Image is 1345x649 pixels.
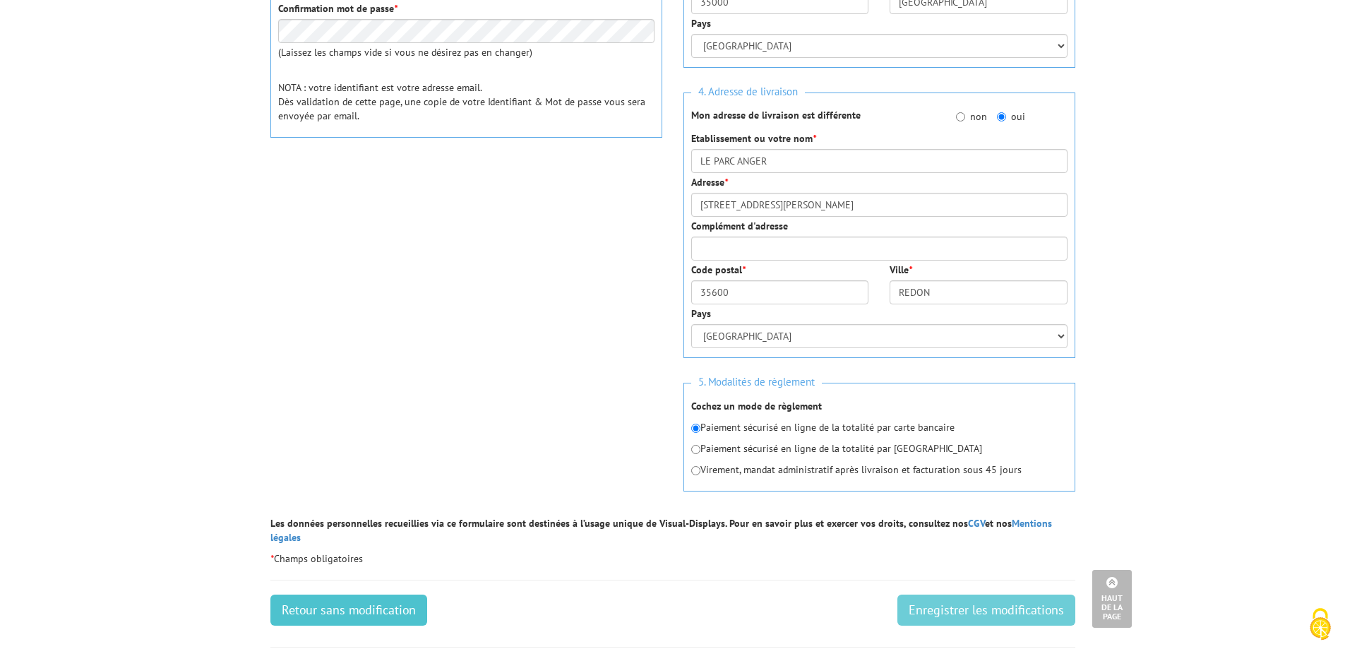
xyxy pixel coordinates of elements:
p: Virement, mandat administratif après livraison et facturation sous 45 jours [691,463,1068,477]
a: Haut de la page [1092,570,1132,628]
label: non [956,109,987,124]
p: Paiement sécurisé en ligne de la totalité par [GEOGRAPHIC_DATA] [691,441,1068,456]
input: Enregistrer les modifications [897,595,1075,626]
label: Code postal [691,263,746,277]
p: (Laissez les champs vide si vous ne désirez pas en changer) [278,45,654,59]
p: NOTA : votre identifiant est votre adresse email. Dès validation de cette page, une copie de votr... [278,81,654,123]
label: Complément d'adresse [691,219,788,233]
a: Mentions légales [270,517,1052,544]
label: Adresse [691,175,728,189]
input: oui [997,112,1006,121]
iframe: reCAPTCHA [270,162,485,218]
label: Pays [691,306,711,321]
p: Champs obligatoires [270,552,1075,566]
label: oui [997,109,1025,124]
strong: Mon adresse de livraison est différente [691,109,861,121]
button: Cookies (fenêtre modale) [1296,601,1345,649]
strong: Cochez un mode de règlement [691,400,822,412]
img: Cookies (fenêtre modale) [1303,607,1338,642]
span: 5. Modalités de règlement [691,373,822,392]
label: Pays [691,16,711,30]
label: Confirmation mot de passe [278,1,397,16]
a: CGV [968,517,985,530]
strong: Les données personnelles recueillies via ce formulaire sont destinées à l’usage unique de Visual-... [270,517,1052,544]
label: Etablissement ou votre nom [691,131,816,145]
label: Ville [890,263,912,277]
input: non [956,112,965,121]
span: 4. Adresse de livraison [691,83,805,102]
p: Paiement sécurisé en ligne de la totalité par carte bancaire [691,420,1068,434]
a: Retour sans modification [270,595,427,626]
